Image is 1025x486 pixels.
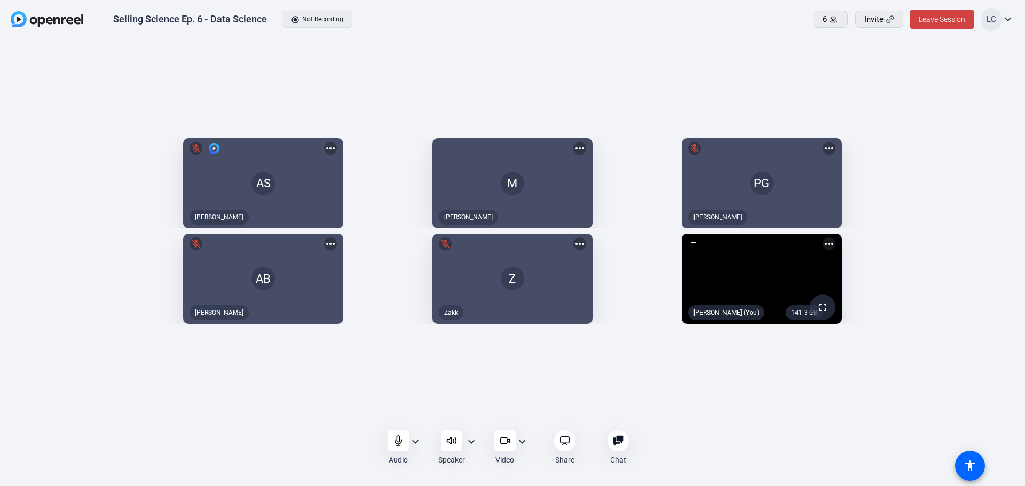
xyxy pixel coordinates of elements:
span: Leave Session [919,15,965,23]
button: Invite [855,11,903,28]
div: Speaker [438,455,465,465]
div: [PERSON_NAME] [439,210,498,225]
mat-icon: expand_more [409,435,422,448]
div: Share [555,455,574,465]
div: Z [501,267,524,290]
div: Zakk [439,305,463,320]
div: [PERSON_NAME] [190,305,249,320]
mat-icon: mic_off [688,142,701,155]
button: 6 [814,11,848,28]
div: [PERSON_NAME] [190,210,249,225]
mat-icon: more_horiz [324,142,337,155]
div: [PERSON_NAME] (You) [688,305,764,320]
img: OpenReel logo [11,11,83,27]
div: 141.3 GB [786,305,823,320]
mat-icon: more_horiz [573,237,586,250]
div: AS [251,172,275,195]
div: Chat [610,455,626,465]
img: logo [209,143,219,154]
mat-icon: fullscreen [816,301,829,314]
mat-icon: more_horiz [573,142,586,155]
div: LC [981,8,1002,31]
div: PG [750,172,774,195]
mat-icon: mic_off [439,237,452,250]
span: 6 [823,13,827,26]
mat-icon: expand_more [516,435,529,448]
div: M [501,172,524,195]
div: Selling Science Ep. 6 - Data Science [113,13,267,26]
mat-icon: more_horiz [823,142,835,155]
mat-icon: expand_more [465,435,478,448]
mat-icon: more_horiz [324,237,337,250]
span: Invite [864,13,884,26]
mat-icon: accessibility [964,459,976,472]
button: Leave Session [910,10,974,29]
mat-icon: more_horiz [823,237,835,250]
mat-icon: mic_off [190,237,202,250]
div: Video [495,455,514,465]
mat-icon: mic_off [190,142,202,155]
mat-icon: expand_more [1002,13,1014,26]
div: AB [251,267,275,290]
div: [PERSON_NAME] [688,210,747,225]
